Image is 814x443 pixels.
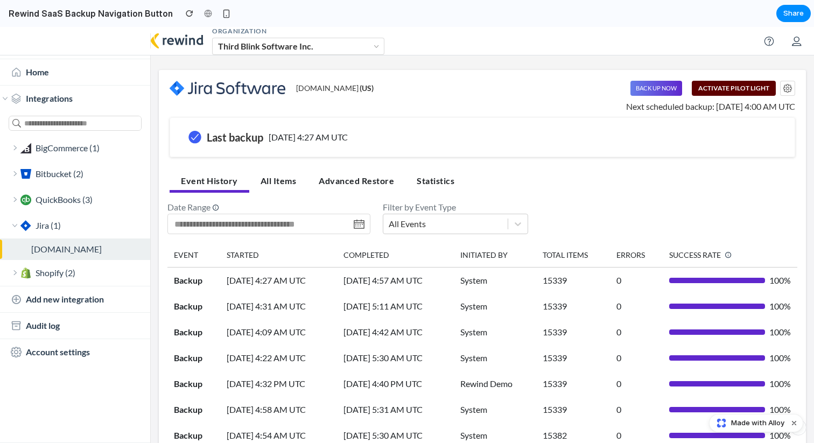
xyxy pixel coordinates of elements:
button: Dismiss watermark [788,417,801,430]
td: 0 [610,266,663,292]
span: Share [783,8,804,19]
td: 0 [610,370,663,396]
td: 15382 [536,396,610,421]
span: Date Range [167,174,370,187]
a: Made with Alloy [710,418,785,428]
td: [DATE] 4:54 AM UTC [220,396,337,421]
td: [DATE] 4:32 PM UTC [220,344,337,370]
span: Audit log [26,292,60,305]
button: Activate Pilot Light [692,54,776,69]
td: [DATE] 4:40 PM UTC [337,344,454,370]
span: Integrations [26,65,73,78]
button: Share [776,5,811,22]
td: Backup [167,370,220,396]
div: [DATE] 4:27 AM UTC [269,104,348,117]
iframe: Rewind-error Chat Button Frame [731,367,814,416]
td: Backup [167,292,220,318]
span: Filter by Event Type [383,174,528,187]
td: Backup [167,266,220,292]
span: Add new integration [26,266,104,279]
th: ERRORS [610,216,663,241]
span: 100% [769,327,791,335]
td: [DATE] 5:31 AM UTC [337,370,454,396]
th: TOTAL ITEMS [536,216,610,241]
span: 100% [769,275,791,284]
span: Next scheduled backup: [DATE] 4:00 AM UTC [626,73,795,86]
td: [DATE] 4:58 AM UTC [220,370,337,396]
span: Account settings [26,319,90,332]
td: 0 [610,344,663,370]
td: 15339 [536,292,610,318]
td: Backup [167,241,220,267]
th: INITIATED BY [454,216,537,241]
td: 15339 [536,241,610,267]
div: [DOMAIN_NAME] [31,216,142,229]
td: 0 [610,292,663,318]
td: [DATE] 4:31 AM UTC [220,266,337,292]
td: 0 [610,318,663,344]
td: [DATE] 4:42 AM UTC [337,292,454,318]
td: 0 [610,241,663,267]
td: Backup [167,396,220,421]
td: System [454,266,537,292]
td: System [454,318,537,344]
span: [DOMAIN_NAME] [296,57,374,66]
td: [DATE] 4:09 AM UTC [220,292,337,318]
td: [DATE] 4:27 AM UTC [220,241,337,267]
th: SUCCESS RATE [663,216,797,241]
td: Backup [167,318,220,344]
a: All Items [249,143,308,166]
td: Backup [167,344,220,370]
span: 100% [769,301,791,310]
a: Statistics [405,143,466,166]
th: COMPLETED [337,216,454,241]
td: [DATE] 5:30 AM UTC [337,318,454,344]
a: Advanced Restore [307,143,405,166]
td: 15339 [536,266,610,292]
td: [DATE] 4:57 AM UTC [337,241,454,267]
span: Made with Alloy [731,418,784,428]
td: [DATE] 5:30 AM UTC [337,396,454,421]
span: 100% [769,249,791,258]
td: [DATE] 5:11 AM UTC [337,266,454,292]
td: 15339 [536,344,610,370]
td: System [454,292,537,318]
td: [DATE] 4:22 AM UTC [220,318,337,344]
td: 15339 [536,370,610,396]
a: Event History [170,143,249,166]
span: 100% [769,353,791,361]
th: STARTED [220,216,337,241]
td: 0 [610,396,663,421]
td: System [454,241,537,267]
img: jira [170,54,285,69]
button: Back Up Now [630,54,682,69]
td: Rewind Demo [454,344,537,370]
strong: ( US ) [360,57,374,66]
div: Last backup [207,105,263,116]
td: System [454,396,537,421]
td: System [454,370,537,396]
th: EVENT [167,216,220,241]
span: Home [26,39,49,52]
td: 15339 [536,318,610,344]
h2: Rewind SaaS Backup Navigation Button [4,7,173,20]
